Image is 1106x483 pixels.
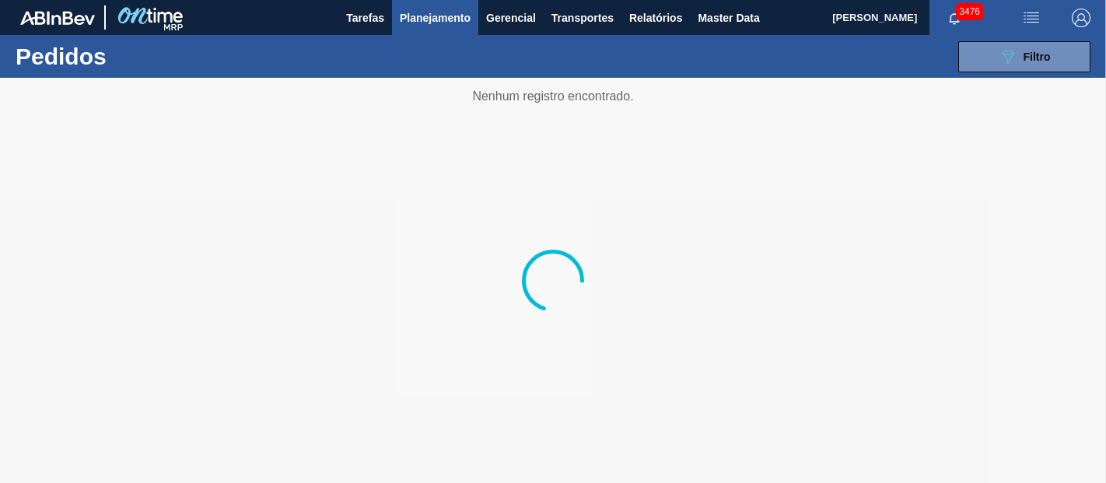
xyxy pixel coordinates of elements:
[1024,51,1051,63] span: Filtro
[629,9,682,27] span: Relatórios
[698,9,759,27] span: Master Data
[486,9,536,27] span: Gerencial
[958,41,1090,72] button: Filtro
[20,11,95,25] img: TNhmsLtSVTkK8tSr43FrP2fwEKptu5GPRR3wAAAABJRU5ErkJggg==
[956,3,983,20] span: 3476
[1072,9,1090,27] img: Logout
[929,7,979,29] button: Notificações
[346,9,384,27] span: Tarefas
[1022,9,1041,27] img: userActions
[400,9,471,27] span: Planejamento
[16,47,236,65] h1: Pedidos
[551,9,614,27] span: Transportes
